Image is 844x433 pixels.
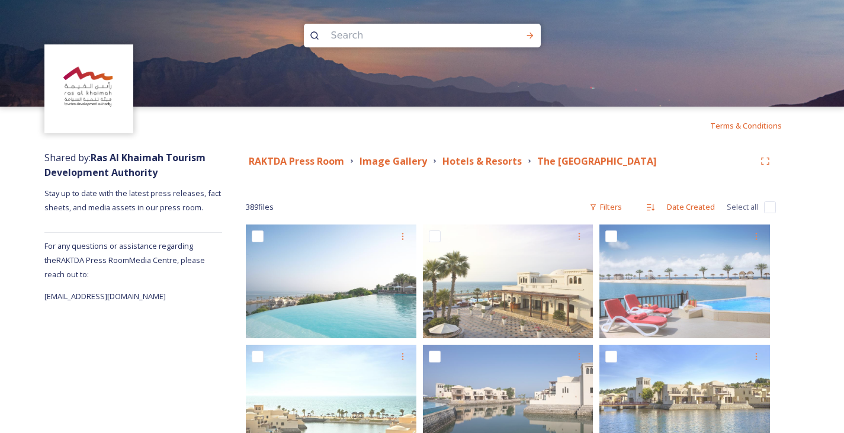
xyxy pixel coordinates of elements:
[599,224,770,338] img: The Cove Rotana Resort Ras Al Khaimah.jpg
[246,201,274,213] span: 389 file s
[44,291,166,302] span: [EMAIL_ADDRESS][DOMAIN_NAME]
[325,23,487,49] input: Search
[44,188,223,213] span: Stay up to date with the latest press releases, fact sheets, and media assets in our press room.
[44,151,206,179] strong: Ras Al Khaimah Tourism Development Authority
[537,155,657,168] strong: The [GEOGRAPHIC_DATA]
[249,155,344,168] strong: RAKTDA Press Room
[44,151,206,179] span: Shared by:
[423,224,593,338] img: The Cove Rotana Resort Ras Al Khaimah.jpg
[246,224,416,338] img: The Cove Rotana Resort Ras Al Khaimah.jpg
[710,120,782,131] span: Terms & Conditions
[661,195,721,219] div: Date Created
[46,46,132,132] img: Logo_RAKTDA_RGB-01.png
[727,201,758,213] span: Select all
[442,155,522,168] strong: Hotels & Resorts
[710,118,800,133] a: Terms & Conditions
[583,195,628,219] div: Filters
[44,240,205,280] span: For any questions or assistance regarding the RAKTDA Press Room Media Centre, please reach out to:
[360,155,427,168] strong: Image Gallery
